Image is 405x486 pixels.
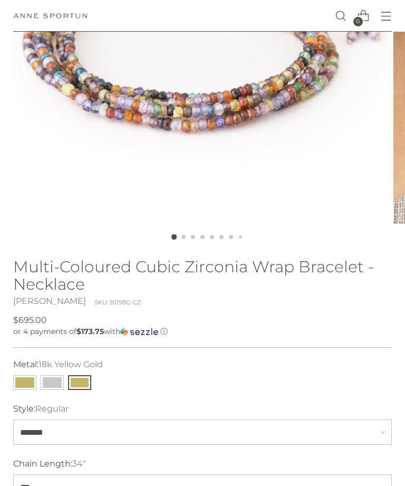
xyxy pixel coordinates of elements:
[76,327,104,336] span: $173.75
[13,13,87,18] a: Anne Sportun Fine Jewellery
[13,375,36,390] button: 14k Yellow Gold
[13,458,86,470] label: Chain Length:
[13,327,391,337] div: or 4 payments of with
[375,5,397,27] button: Open menu modal
[35,404,69,414] span: Regular
[13,358,103,371] label: Metal:
[38,359,103,369] span: 18k Yellow Gold
[13,403,69,415] label: Style:
[353,5,374,27] a: Open cart modal
[94,298,141,307] div: SKU: B098G-CZ
[13,296,86,306] a: [PERSON_NAME]
[330,5,352,27] a: Open search modal
[120,327,158,337] img: Sezzle
[41,375,64,390] button: 14k White Gold
[353,17,363,26] span: 0
[13,314,47,327] span: $695.00
[13,327,391,337] div: or 4 payments of$173.75withSezzle Click to learn more about Sezzle
[68,375,91,390] button: 18k Yellow Gold
[72,459,86,469] span: 34"
[13,259,391,293] h1: Multi-Coloured Cubic Zirconia Wrap Bracelet - Necklace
